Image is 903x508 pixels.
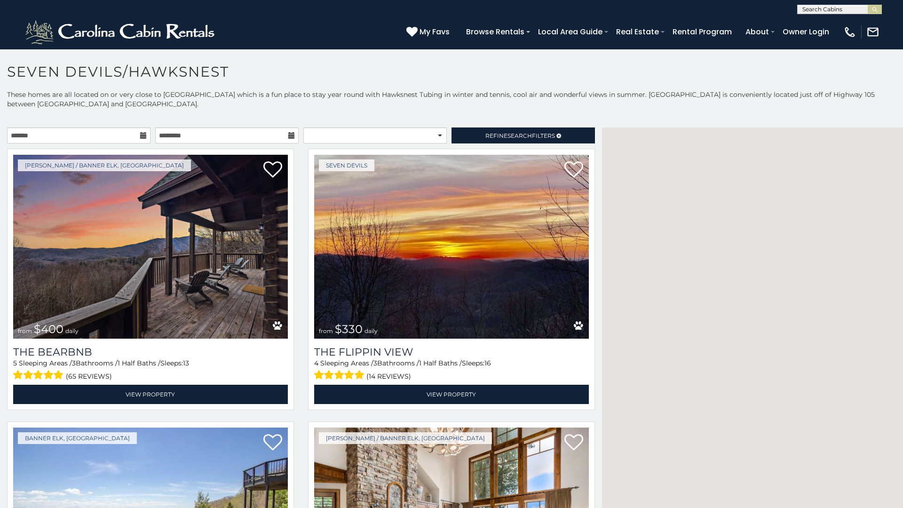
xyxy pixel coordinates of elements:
span: $330 [335,322,363,336]
a: Rental Program [668,24,737,40]
a: from $330 daily [314,155,589,339]
a: Add to favorites [263,160,282,180]
a: from $400 daily [13,155,288,339]
a: Banner Elk, [GEOGRAPHIC_DATA] [18,432,137,444]
a: RefineSearchFilters [451,127,595,143]
a: The Flippin View [314,346,589,358]
img: phone-regular-white.png [843,25,856,39]
a: Owner Login [778,24,834,40]
img: mail-regular-white.png [866,25,879,39]
span: Search [507,132,532,139]
span: from [18,327,32,334]
span: from [319,327,333,334]
a: Seven Devils [319,159,374,171]
span: My Favs [420,26,450,38]
span: 5 [13,359,17,367]
img: 1714398903_thumbnail.jpeg [314,155,589,339]
a: Browse Rentals [461,24,529,40]
img: 1714397960_thumbnail.jpeg [13,155,288,339]
img: White-1-2.png [24,18,219,46]
span: daily [65,327,79,334]
span: (65 reviews) [66,370,112,382]
a: My Favs [406,26,452,38]
span: $400 [34,322,63,336]
a: Real Estate [611,24,664,40]
span: (14 reviews) [366,370,411,382]
a: [PERSON_NAME] / Banner Elk, [GEOGRAPHIC_DATA] [18,159,191,171]
a: [PERSON_NAME] / Banner Elk, [GEOGRAPHIC_DATA] [319,432,492,444]
span: 1 Half Baths / [118,359,160,367]
span: 3 [72,359,76,367]
a: Local Area Guide [533,24,607,40]
span: 13 [183,359,189,367]
a: The Bearbnb [13,346,288,358]
span: 4 [314,359,318,367]
div: Sleeping Areas / Bathrooms / Sleeps: [13,358,288,382]
a: View Property [13,385,288,404]
span: 1 Half Baths / [419,359,462,367]
span: 16 [484,359,491,367]
span: 3 [373,359,377,367]
a: Add to favorites [564,433,583,453]
a: View Property [314,385,589,404]
a: Add to favorites [263,433,282,453]
a: About [741,24,774,40]
div: Sleeping Areas / Bathrooms / Sleeps: [314,358,589,382]
span: Refine Filters [485,132,555,139]
span: daily [364,327,378,334]
a: Add to favorites [564,160,583,180]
